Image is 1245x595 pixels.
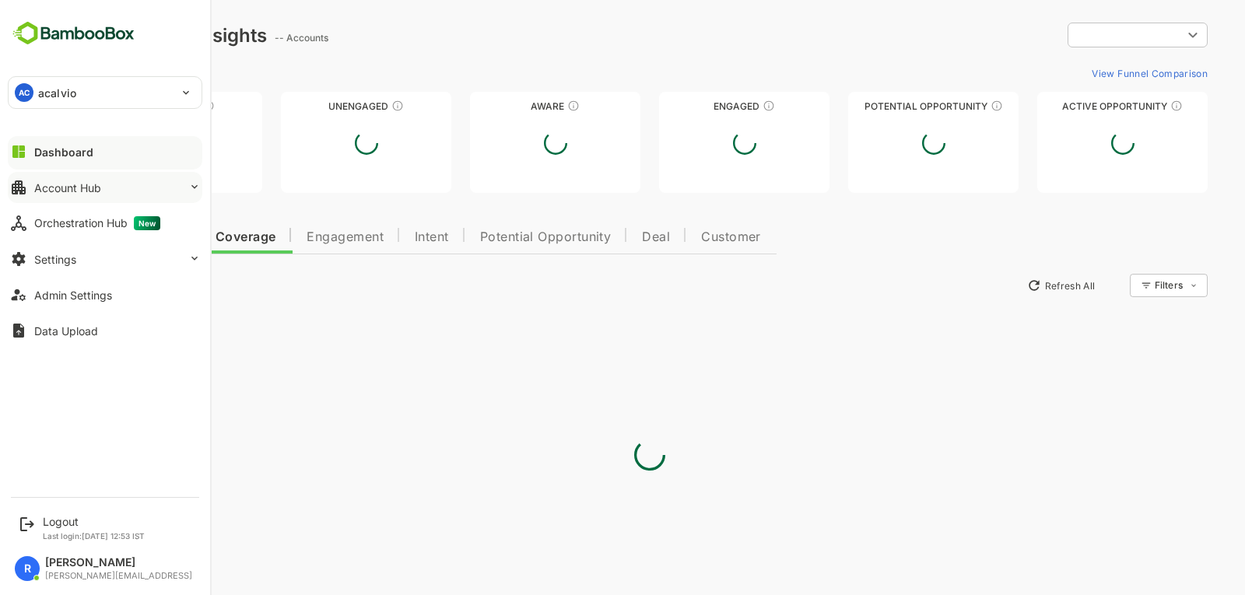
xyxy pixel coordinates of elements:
div: These accounts have not been engaged with for a defined time period [148,100,160,112]
div: Engaged [605,100,775,112]
span: Intent [360,231,395,243]
div: Unreached [37,100,208,112]
div: These accounts are MQAs and can be passed on to Inside Sales [936,100,949,112]
div: These accounts are warm, further nurturing would qualify them to MQAs [708,100,721,112]
button: Admin Settings [8,279,202,310]
button: View Funnel Comparison [1031,61,1153,86]
div: R [15,556,40,581]
div: [PERSON_NAME] [45,556,192,569]
div: Potential Opportunity [794,100,964,112]
span: Engagement [252,231,329,243]
div: AC [15,83,33,102]
span: New [134,216,160,230]
span: Customer [647,231,707,243]
p: Last login: [DATE] 12:53 IST [43,531,145,541]
span: Deal [587,231,615,243]
ag: -- Accounts [220,32,279,44]
button: Account Hub [8,172,202,203]
div: [PERSON_NAME][EMAIL_ADDRESS] [45,571,192,581]
div: Unengaged [226,100,397,112]
div: Logout [43,515,145,528]
div: ​ [1013,21,1153,49]
span: Data Quality and Coverage [53,231,221,243]
div: Data Upload [34,324,98,338]
div: These accounts have open opportunities which might be at any of the Sales Stages [1116,100,1128,112]
div: Orchestration Hub [34,216,160,230]
div: Admin Settings [34,289,112,302]
div: These accounts have not shown enough engagement and need nurturing [337,100,349,112]
div: Filters [1099,271,1153,299]
div: Active Opportunity [983,100,1153,112]
button: New Insights [37,271,151,299]
p: acalvio [38,85,76,101]
button: Dashboard [8,136,202,167]
div: Filters [1100,279,1128,291]
div: Settings [34,253,76,266]
div: Dashboard Insights [37,24,212,47]
div: Account Hub [34,181,101,194]
span: Potential Opportunity [426,231,557,243]
div: Aware [416,100,586,112]
div: These accounts have just entered the buying cycle and need further nurturing [513,100,525,112]
button: Orchestration HubNew [8,208,202,239]
div: ACacalvio [9,77,202,108]
img: BambooboxFullLogoMark.5f36c76dfaba33ec1ec1367b70bb1252.svg [8,19,139,48]
button: Data Upload [8,315,202,346]
div: Dashboard [34,145,93,159]
button: Settings [8,243,202,275]
button: Refresh All [966,273,1047,298]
